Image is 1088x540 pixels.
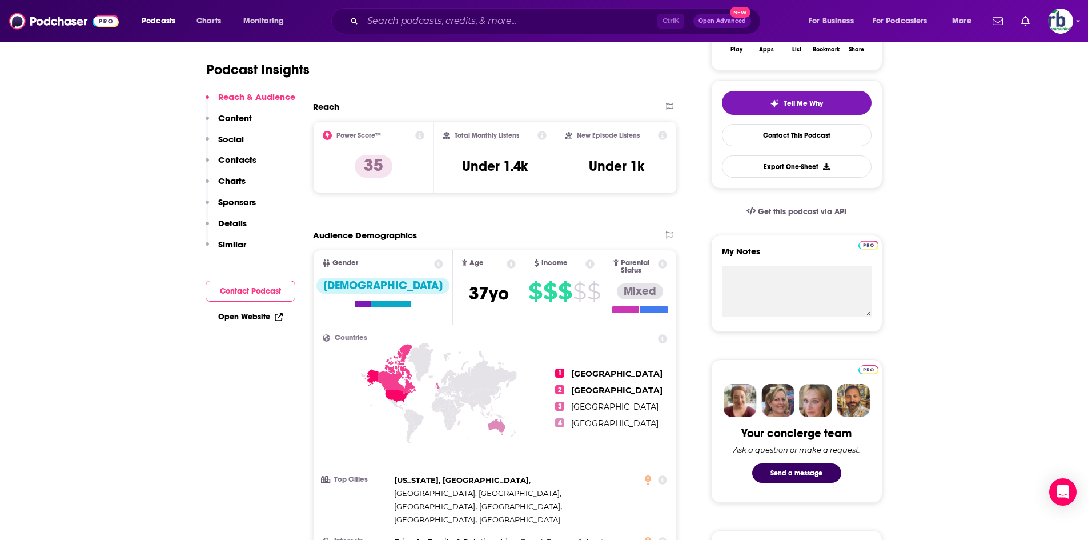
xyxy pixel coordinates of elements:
p: Social [218,134,244,145]
span: For Podcasters [873,13,928,29]
span: $ [558,282,572,301]
button: open menu [944,12,986,30]
h2: New Episode Listens [577,131,640,139]
span: 4 [555,418,564,427]
img: Podchaser - Follow, Share and Rate Podcasts [9,10,119,32]
div: Apps [759,46,774,53]
div: [DEMOGRAPHIC_DATA] [316,278,449,294]
button: Contact Podcast [206,281,295,302]
button: Reach & Audience [206,91,295,113]
span: Income [541,259,568,267]
button: open menu [865,12,944,30]
h3: Under 1k [589,158,644,175]
div: Your concierge team [741,426,852,441]
a: Show notifications dropdown [988,11,1007,31]
button: Open AdvancedNew [693,14,751,28]
button: Similar [206,239,246,260]
span: , [479,500,562,513]
img: User Profile [1048,9,1073,34]
span: Charts [196,13,221,29]
span: Monitoring [243,13,284,29]
span: [GEOGRAPHIC_DATA] [571,402,659,412]
button: Social [206,134,244,155]
span: Open Advanced [698,18,746,24]
h2: Reach [313,101,339,112]
span: [GEOGRAPHIC_DATA] [479,502,560,511]
button: Contacts [206,154,256,175]
span: Age [469,259,484,267]
span: [GEOGRAPHIC_DATA], [GEOGRAPHIC_DATA] [394,489,560,498]
div: Share [849,46,864,53]
div: Open Intercom Messenger [1049,478,1077,506]
p: 35 [355,155,392,178]
p: Sponsors [218,197,256,207]
div: Play [730,46,742,53]
span: , [394,500,477,513]
button: Details [206,218,247,239]
img: Podchaser Pro [858,365,878,374]
button: open menu [801,12,868,30]
button: tell me why sparkleTell Me Why [722,91,872,115]
button: open menu [134,12,190,30]
img: Barbara Profile [761,384,794,417]
span: $ [573,282,586,301]
div: Search podcasts, credits, & more... [342,8,772,34]
h2: Audience Demographics [313,230,417,241]
span: Gender [332,259,358,267]
button: open menu [235,12,299,30]
button: Show profile menu [1048,9,1073,34]
p: Charts [218,175,246,186]
span: $ [587,282,600,301]
span: [GEOGRAPHIC_DATA] [394,502,475,511]
h1: Podcast Insights [206,61,310,78]
a: Pro website [858,363,878,374]
span: New [730,7,750,18]
span: Countries [335,334,367,342]
p: Details [218,218,247,229]
a: Contact This Podcast [722,124,872,146]
div: List [792,46,801,53]
span: [US_STATE], [GEOGRAPHIC_DATA] [394,475,529,485]
span: Logged in as johannarb [1048,9,1073,34]
span: Parental Status [621,259,656,274]
span: For Business [809,13,854,29]
input: Search podcasts, credits, & more... [363,12,657,30]
a: Charts [189,12,228,30]
span: Tell Me Why [784,99,823,108]
a: Pro website [858,239,878,250]
h3: Top Cities [323,476,390,483]
h3: Under 1.4k [462,158,528,175]
span: [GEOGRAPHIC_DATA] [479,515,560,524]
button: Export One-Sheet [722,155,872,178]
p: Reach & Audience [218,91,295,102]
a: Open Website [218,312,283,322]
div: Mixed [617,283,663,299]
a: Show notifications dropdown [1017,11,1034,31]
h2: Power Score™ [336,131,381,139]
span: , [394,474,531,487]
span: , [394,513,477,526]
span: More [952,13,971,29]
h2: Total Monthly Listens [455,131,519,139]
button: Charts [206,175,246,197]
span: 2 [555,385,564,394]
div: Bookmark [813,46,840,53]
span: $ [543,282,557,301]
p: Similar [218,239,246,250]
span: [GEOGRAPHIC_DATA] [571,369,663,379]
span: , [394,487,561,500]
button: Send a message [752,463,841,483]
span: 1 [555,369,564,378]
p: Contacts [218,154,256,165]
button: Sponsors [206,197,256,218]
div: Ask a question or make a request. [733,445,860,454]
img: Jules Profile [799,384,832,417]
span: [GEOGRAPHIC_DATA] [394,515,475,524]
img: Podchaser Pro [858,241,878,250]
span: [GEOGRAPHIC_DATA] [571,418,659,429]
span: Ctrl K [657,14,684,29]
span: 37 yo [469,282,509,305]
img: Sydney Profile [724,384,757,417]
label: My Notes [722,246,872,266]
